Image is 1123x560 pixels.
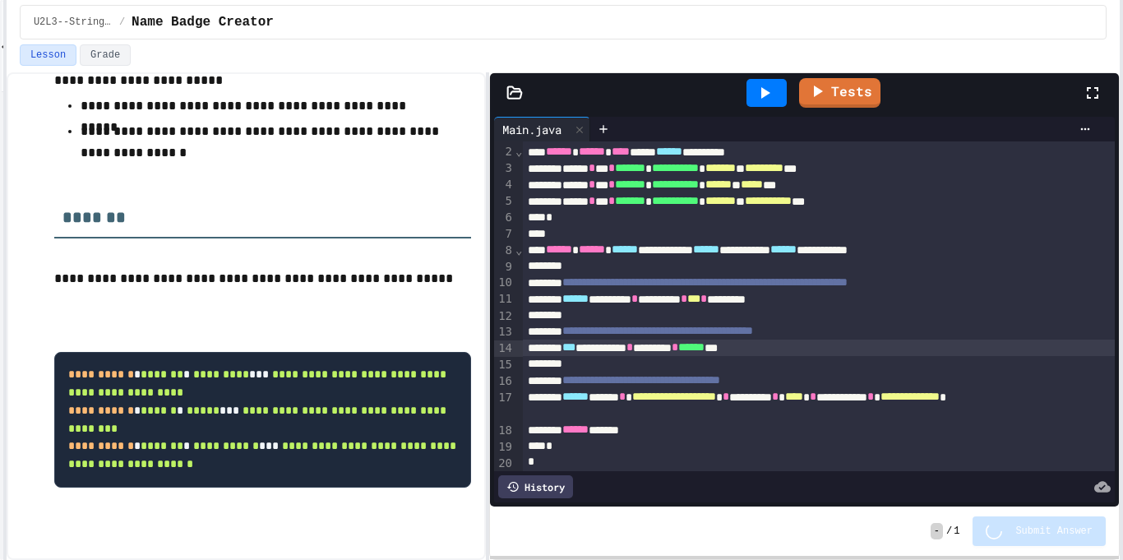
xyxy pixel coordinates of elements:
div: 13 [494,324,515,340]
div: 12 [494,308,515,325]
button: Grade [80,44,131,66]
span: Name Badge Creator [132,12,274,32]
button: Lesson [20,44,76,66]
div: 3 [494,160,515,177]
span: / [946,525,952,538]
span: Fold line [515,243,523,257]
div: History [498,475,573,498]
span: 1 [954,525,959,538]
div: 19 [494,439,515,456]
div: 15 [494,357,515,373]
div: 20 [494,456,515,472]
div: 11 [494,291,515,308]
span: U2L3--Strings Practice [34,16,113,29]
div: 2 [494,144,515,160]
div: 7 [494,226,515,243]
div: 14 [494,340,515,357]
span: Submit Answer [1015,525,1093,538]
div: 18 [494,423,515,439]
div: 6 [494,210,515,226]
div: 5 [494,193,515,210]
div: 10 [494,275,515,291]
div: 4 [494,177,515,193]
div: 8 [494,243,515,259]
div: 17 [494,390,515,423]
div: 16 [494,373,515,390]
a: Tests [799,78,880,108]
span: - [931,523,943,539]
span: / [119,16,125,29]
div: 9 [494,259,515,275]
span: Fold line [515,145,523,158]
div: Main.java [494,121,570,138]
